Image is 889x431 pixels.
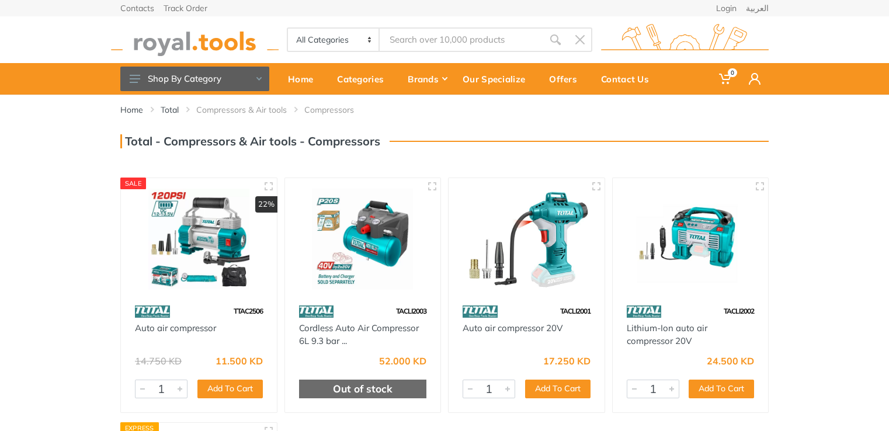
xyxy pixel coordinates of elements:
img: 86.webp [299,301,334,322]
img: Royal Tools - Cordless Auto Air Compressor 6L 9.3 bar 40v [296,189,430,290]
img: royal.tools Logo [601,24,769,56]
div: Brands [400,67,454,91]
div: SALE [120,178,146,189]
button: Shop By Category [120,67,269,91]
a: Home [120,104,143,116]
div: Offers [541,67,593,91]
a: Our Specialize [454,63,541,95]
img: Royal Tools - Auto air compressor 20V [459,189,594,290]
div: 14.750 KD [135,356,182,366]
img: 86.webp [463,301,498,322]
span: TTAC2506 [234,307,263,315]
div: Our Specialize [454,67,541,91]
a: 0 [711,63,741,95]
img: 86.webp [135,301,170,322]
input: Site search [380,27,543,52]
a: Compressors & Air tools [196,104,287,116]
div: Out of stock [299,380,427,398]
h3: Total - Compressors & Air tools - Compressors [120,134,380,148]
a: Contact Us [593,63,665,95]
a: Lithium-Ion auto air compressor 20V [627,322,707,347]
div: 22% [255,196,277,213]
a: Login [716,4,737,12]
a: Total [161,104,179,116]
nav: breadcrumb [120,104,769,116]
button: Add To Cart [525,380,591,398]
span: 0 [728,68,737,77]
button: Add To Cart [689,380,754,398]
a: Cordless Auto Air Compressor 6L 9.3 bar ... [299,322,419,347]
img: royal.tools Logo [111,24,279,56]
div: 17.250 KD [543,356,591,366]
a: Auto air compressor 20V [463,322,562,333]
img: Royal Tools - Lithium-Ion auto air compressor 20V [623,189,758,290]
div: Contact Us [593,67,665,91]
span: TACLI2001 [560,307,591,315]
div: 24.500 KD [707,356,754,366]
div: 52.000 KD [379,356,426,366]
div: Categories [329,67,400,91]
a: Contacts [120,4,154,12]
select: Category [288,29,380,51]
a: Home [280,63,329,95]
a: Track Order [164,4,207,12]
img: Royal Tools - Auto air compressor [131,189,266,290]
a: Categories [329,63,400,95]
span: TACLI2002 [724,307,754,315]
a: Auto air compressor [135,322,216,333]
li: Compressors [304,104,371,116]
a: Offers [541,63,593,95]
div: Home [280,67,329,91]
a: العربية [746,4,769,12]
button: Add To Cart [197,380,263,398]
div: 11.500 KD [216,356,263,366]
span: TACLI2003 [396,307,426,315]
img: 86.webp [627,301,662,322]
